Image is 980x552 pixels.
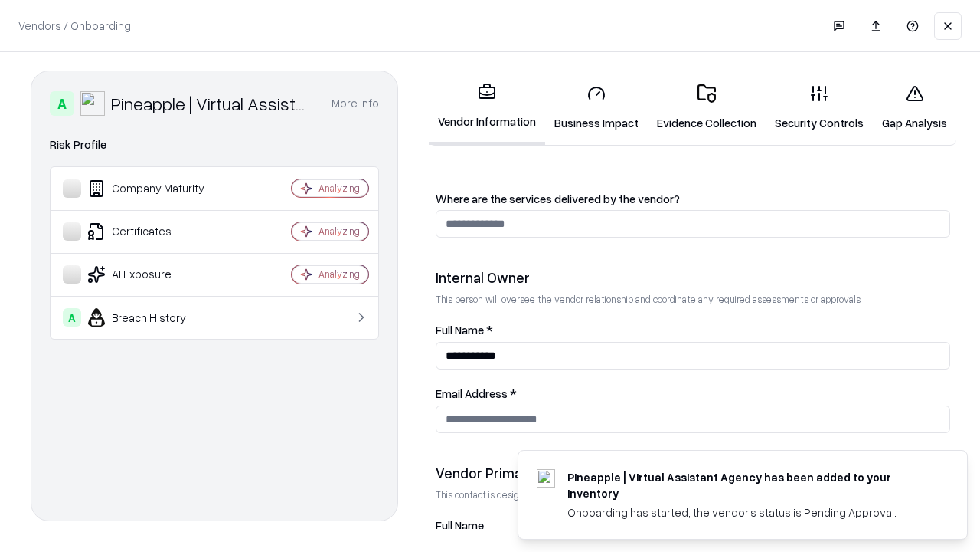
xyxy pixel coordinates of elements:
p: This person will oversee the vendor relationship and coordinate any required assessments or appro... [436,293,950,306]
div: A [63,308,81,327]
div: Certificates [63,222,246,241]
div: Pineapple | Virtual Assistant Agency [111,91,313,116]
div: Internal Owner [436,268,950,287]
a: Security Controls [766,72,873,143]
label: Full Name * [436,324,950,336]
label: Full Name [436,520,950,531]
img: trypineapple.com [537,469,555,488]
p: Vendors / Onboarding [18,18,131,34]
div: A [50,91,74,116]
div: Analyzing [318,182,360,195]
a: Gap Analysis [873,72,956,143]
a: Business Impact [545,72,648,143]
div: Pineapple | Virtual Assistant Agency has been added to your inventory [567,469,930,501]
div: Analyzing [318,268,360,281]
label: Where are the services delivered by the vendor? [436,193,950,205]
button: More info [332,90,379,117]
div: Breach History [63,308,246,327]
div: Vendor Primary Contact [436,464,950,482]
div: AI Exposure [63,265,246,284]
a: Vendor Information [429,71,545,145]
div: Onboarding has started, the vendor's status is Pending Approval. [567,504,930,521]
div: Analyzing [318,225,360,238]
p: This contact is designated to receive the assessment request from Shift [436,488,950,501]
a: Evidence Collection [648,72,766,143]
label: Email Address * [436,388,950,399]
div: Company Maturity [63,179,246,198]
div: Risk Profile [50,136,379,154]
img: Pineapple | Virtual Assistant Agency [80,91,105,116]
